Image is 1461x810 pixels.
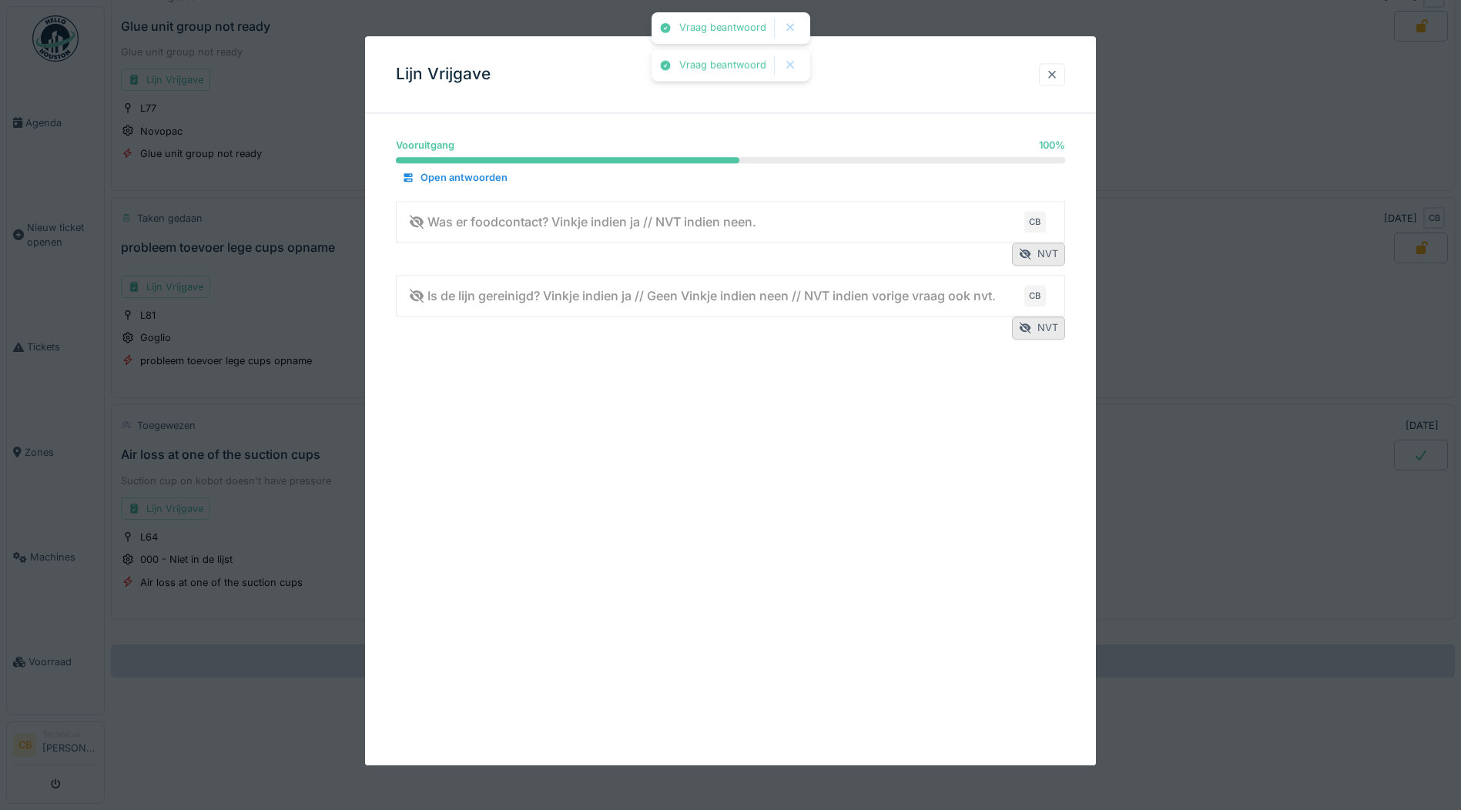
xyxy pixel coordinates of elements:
div: NVT [1012,243,1065,266]
summary: Is de lijn gereinigd? Vinkje indien ja // Geen Vinkje indien neen // NVT indien vorige vraag ook ... [403,282,1058,310]
div: CB [1024,285,1046,306]
div: Was er foodcontact? Vinkje indien ja // NVT indien neen. [409,213,756,231]
div: 100 % [1039,138,1065,152]
div: Vooruitgang [396,138,454,152]
div: NVT [1012,317,1065,340]
progress: 100 % [396,158,1065,164]
div: CB [1024,211,1046,233]
div: Is de lijn gereinigd? Vinkje indien ja // Geen Vinkje indien neen // NVT indien vorige vraag ook ... [409,286,996,305]
summary: Was er foodcontact? Vinkje indien ja // NVT indien neen.CB [403,208,1058,236]
div: Vraag beantwoord [679,22,766,35]
div: Open antwoorden [396,168,514,189]
h3: Lijn Vrijgave [396,65,491,84]
div: Vraag beantwoord [679,59,766,72]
